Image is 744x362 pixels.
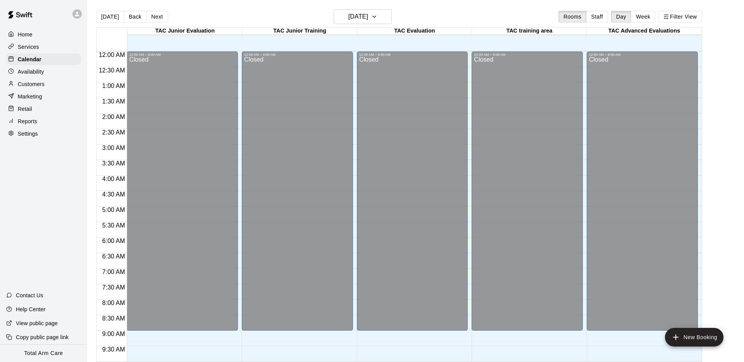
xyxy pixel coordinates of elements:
span: 4:00 AM [100,176,127,182]
span: 3:00 AM [100,145,127,151]
div: TAC training area [472,28,587,35]
div: 12:00 AM – 9:00 AM: Closed [127,52,238,331]
span: 6:00 AM [100,238,127,244]
p: Total Arm Care [24,349,63,357]
span: 1:30 AM [100,98,127,105]
span: 12:00 AM [97,52,127,58]
span: 6:30 AM [100,253,127,260]
button: add [665,328,723,346]
button: Staff [586,11,608,22]
p: Home [18,31,33,38]
span: 5:30 AM [100,222,127,229]
span: 9:30 AM [100,346,127,353]
p: Customers [18,80,45,88]
p: Help Center [16,305,45,313]
span: 8:30 AM [100,315,127,322]
p: Settings [18,130,38,138]
div: 12:00 AM – 9:00 AM [474,53,580,57]
span: 7:00 AM [100,269,127,275]
span: 1:00 AM [100,83,127,89]
p: Copy public page link [16,333,69,341]
p: Availability [18,68,44,76]
button: Back [124,11,146,22]
p: Retail [18,105,32,113]
p: Reports [18,117,37,125]
div: 12:00 AM – 9:00 AM [129,53,236,57]
p: Marketing [18,93,42,100]
div: TAC Junior Training [242,28,357,35]
div: 12:00 AM – 9:00 AM: Closed [242,52,353,331]
button: Next [146,11,168,22]
div: TAC Evaluation [357,28,472,35]
a: Home [6,29,81,40]
div: Closed [244,57,351,333]
div: 12:00 AM – 9:00 AM [589,53,696,57]
a: Retail [6,103,81,115]
div: 12:00 AM – 9:00 AM: Closed [472,52,583,331]
button: [DATE] [96,11,124,22]
button: Week [631,11,655,22]
div: Closed [474,57,580,333]
button: Filter View [658,11,702,22]
span: 2:00 AM [100,114,127,120]
span: 7:30 AM [100,284,127,291]
span: 12:30 AM [97,67,127,74]
p: Calendar [18,55,41,63]
div: 12:00 AM – 9:00 AM: Closed [587,52,698,331]
button: Rooms [558,11,586,22]
p: Services [18,43,39,51]
div: 12:00 AM – 9:00 AM [359,53,466,57]
span: 8:00 AM [100,300,127,306]
a: Reports [6,115,81,127]
span: 4:30 AM [100,191,127,198]
button: Day [611,11,631,22]
span: 3:30 AM [100,160,127,167]
span: 9:00 AM [100,331,127,337]
a: Services [6,41,81,53]
a: Settings [6,128,81,140]
div: 12:00 AM – 9:00 AM [244,53,351,57]
div: Closed [359,57,466,333]
div: Closed [589,57,696,333]
div: 12:00 AM – 9:00 AM: Closed [357,52,468,331]
div: TAC Junior Evaluation [127,28,242,35]
a: Marketing [6,91,81,102]
a: Customers [6,78,81,90]
span: 5:00 AM [100,207,127,213]
div: Closed [129,57,236,333]
p: Contact Us [16,291,43,299]
h6: [DATE] [348,11,368,22]
button: [DATE] [334,9,392,24]
p: View public page [16,319,58,327]
div: TAC Advanced Evaluations [587,28,701,35]
span: 2:30 AM [100,129,127,136]
a: Availability [6,66,81,78]
a: Calendar [6,53,81,65]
